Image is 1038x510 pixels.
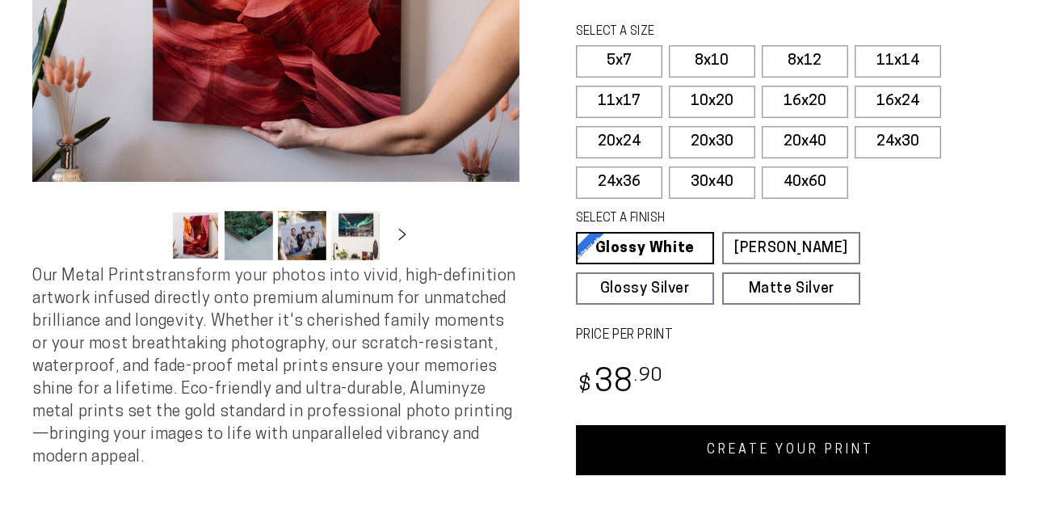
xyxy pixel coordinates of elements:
label: 10x20 [669,86,755,118]
button: Slide left [131,217,166,253]
label: 20x40 [762,126,848,158]
a: CREATE YOUR PRINT [576,425,1006,475]
span: Our Metal Prints transform your photos into vivid, high-definition artwork infused directly onto ... [32,268,516,466]
span: $ [578,375,592,397]
a: Glossy Silver [576,272,714,305]
label: 24x30 [855,126,941,158]
legend: SELECT A SIZE [576,23,828,41]
label: 16x24 [855,86,941,118]
a: Glossy White [576,232,714,264]
button: Load image 1 in gallery view [171,211,220,260]
label: 8x12 [762,45,848,78]
label: 40x60 [762,166,848,199]
button: Load image 3 in gallery view [278,211,326,260]
a: Matte Silver [722,272,860,305]
label: 16x20 [762,86,848,118]
label: 30x40 [669,166,755,199]
button: Slide right [385,217,420,253]
label: PRICE PER PRINT [576,327,1006,345]
label: 24x36 [576,166,662,199]
label: 20x30 [669,126,755,158]
label: 8x10 [669,45,755,78]
a: [PERSON_NAME] [722,232,860,264]
label: 5x7 [576,45,662,78]
label: 20x24 [576,126,662,158]
button: Load image 4 in gallery view [331,211,380,260]
legend: SELECT A FINISH [576,210,828,228]
label: 11x17 [576,86,662,118]
label: 11x14 [855,45,941,78]
sup: .90 [634,367,663,386]
button: Load image 2 in gallery view [225,211,273,260]
bdi: 38 [576,368,664,399]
